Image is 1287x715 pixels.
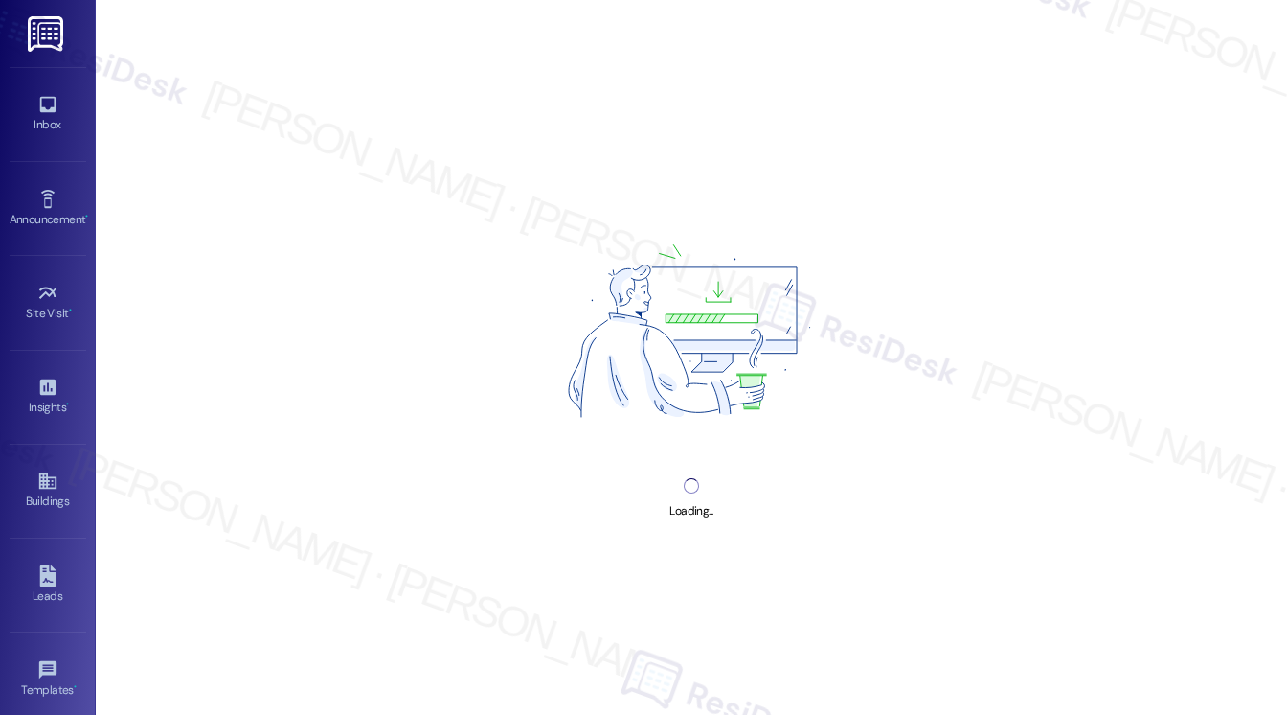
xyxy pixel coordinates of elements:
a: Inbox [10,88,86,140]
span: • [66,398,69,411]
a: Leads [10,560,86,611]
span: • [69,304,72,317]
a: Buildings [10,465,86,517]
span: • [74,680,77,694]
a: Site Visit • [10,277,86,329]
a: Insights • [10,371,86,423]
img: ResiDesk Logo [28,16,67,52]
span: • [85,210,88,223]
div: Loading... [669,501,712,521]
a: Templates • [10,654,86,705]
